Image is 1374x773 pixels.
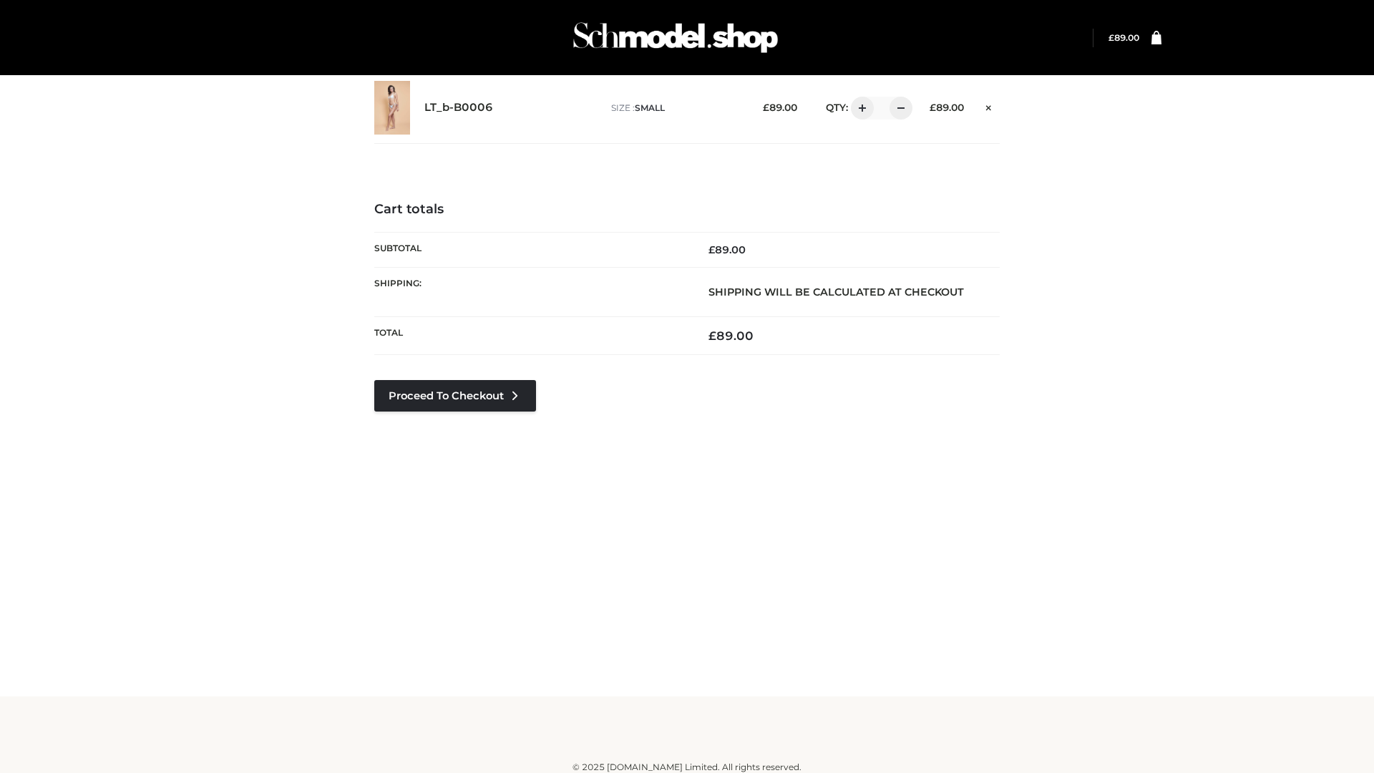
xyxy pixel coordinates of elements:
[611,102,741,115] p: size :
[374,267,687,316] th: Shipping:
[374,81,410,135] img: LT_b-B0006 - SMALL
[978,97,1000,115] a: Remove this item
[930,102,964,113] bdi: 89.00
[708,243,746,256] bdi: 89.00
[374,317,687,355] th: Total
[708,329,754,343] bdi: 89.00
[1109,32,1139,43] a: £89.00
[763,102,769,113] span: £
[708,286,964,298] strong: Shipping will be calculated at checkout
[812,97,907,120] div: QTY:
[1109,32,1114,43] span: £
[763,102,797,113] bdi: 89.00
[635,102,665,113] span: SMALL
[930,102,936,113] span: £
[568,9,783,66] img: Schmodel Admin 964
[708,329,716,343] span: £
[374,202,1000,218] h4: Cart totals
[374,232,687,267] th: Subtotal
[708,243,715,256] span: £
[1109,32,1139,43] bdi: 89.00
[374,380,536,412] a: Proceed to Checkout
[424,101,493,115] a: LT_b-B0006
